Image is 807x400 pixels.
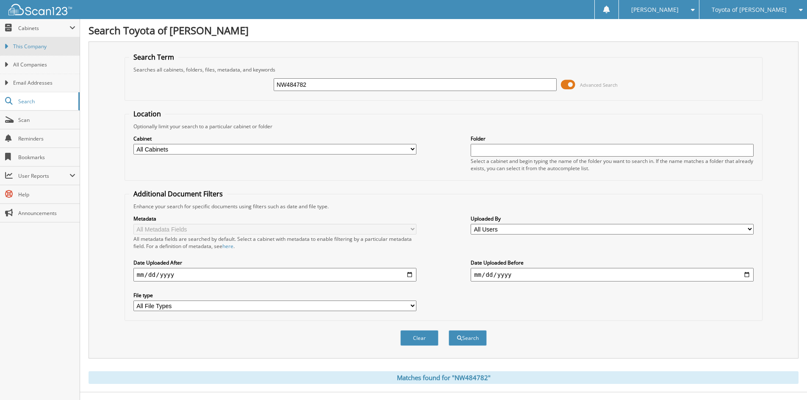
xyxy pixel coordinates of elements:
span: User Reports [18,172,69,179]
label: Date Uploaded Before [471,259,754,266]
span: Email Addresses [13,79,75,87]
div: Matches found for "NW484782" [89,371,799,384]
img: scan123-logo-white.svg [8,4,72,15]
div: Optionally limit your search to a particular cabinet or folder [129,123,758,130]
input: end [471,268,754,281]
div: Searches all cabinets, folders, files, metadata, and keywords [129,66,758,73]
label: Cabinet [133,135,416,142]
legend: Additional Document Filters [129,189,227,199]
span: Search [18,98,74,105]
label: Date Uploaded After [133,259,416,266]
legend: Location [129,109,165,119]
span: All Companies [13,61,75,69]
span: Help [18,191,75,198]
label: Uploaded By [471,215,754,222]
span: Scan [18,116,75,124]
div: All metadata fields are searched by default. Select a cabinet with metadata to enable filtering b... [133,235,416,250]
div: Select a cabinet and begin typing the name of the folder you want to search in. If the name match... [471,157,754,172]
legend: Search Term [129,52,178,62]
span: Bookmarks [18,154,75,161]
h1: Search Toyota of [PERSON_NAME] [89,23,799,37]
span: Toyota of [PERSON_NAME] [712,7,787,12]
span: Reminders [18,135,75,142]
a: here [222,243,233,250]
input: start [133,268,416,281]
span: Cabinets [18,25,69,32]
iframe: Chat Widget [765,359,807,400]
span: [PERSON_NAME] [631,7,679,12]
label: Metadata [133,215,416,222]
button: Search [449,330,487,346]
span: Advanced Search [580,82,618,88]
span: This Company [13,43,75,50]
label: File type [133,292,416,299]
div: Enhance your search for specific documents using filters such as date and file type. [129,203,758,210]
label: Folder [471,135,754,142]
span: Announcements [18,210,75,217]
button: Clear [400,330,438,346]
